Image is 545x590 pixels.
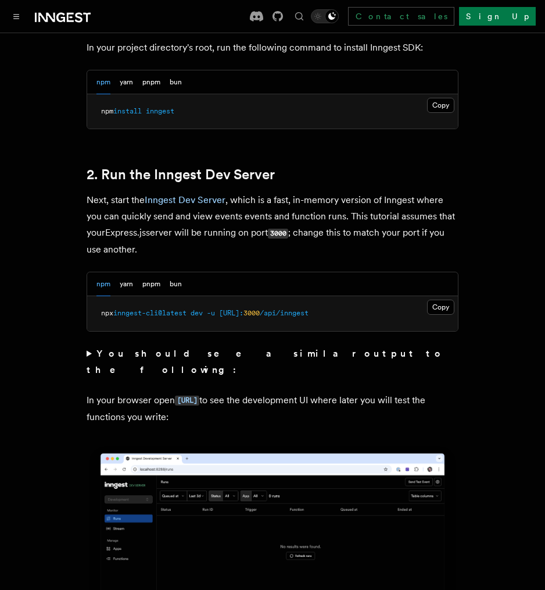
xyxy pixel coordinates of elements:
[87,166,275,183] a: 2. Run the Inngest Dev Server
[427,300,454,315] button: Copy
[142,272,160,296] button: pnpm
[191,309,203,317] span: dev
[348,7,454,26] a: Contact sales
[87,348,444,375] strong: You should see a similar output to the following:
[260,309,309,317] span: /api/inngest
[175,396,199,406] code: [URL]
[101,309,113,317] span: npx
[459,7,536,26] a: Sign Up
[87,192,458,258] p: Next, start the , which is a fast, in-memory version of Inngest where you can quickly send and vi...
[113,309,187,317] span: inngest-cli@latest
[142,70,160,94] button: pnpm
[96,272,110,296] button: npm
[311,9,339,23] button: Toggle dark mode
[243,309,260,317] span: 3000
[170,70,182,94] button: bun
[268,229,288,239] code: 3000
[175,394,199,406] a: [URL]
[87,392,458,425] p: In your browser open to see the development UI where later you will test the functions you write:
[292,9,306,23] button: Find something...
[101,107,113,115] span: npm
[427,98,454,113] button: Copy
[87,40,458,56] p: In your project directory's root, run the following command to install Inngest SDK:
[170,272,182,296] button: bun
[113,107,142,115] span: install
[120,70,133,94] button: yarn
[207,309,215,317] span: -u
[96,70,110,94] button: npm
[146,107,174,115] span: inngest
[145,194,225,205] a: Inngest Dev Server
[9,9,23,23] button: Toggle navigation
[120,272,133,296] button: yarn
[87,346,458,378] summary: You should see a similar output to the following:
[219,309,243,317] span: [URL]:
